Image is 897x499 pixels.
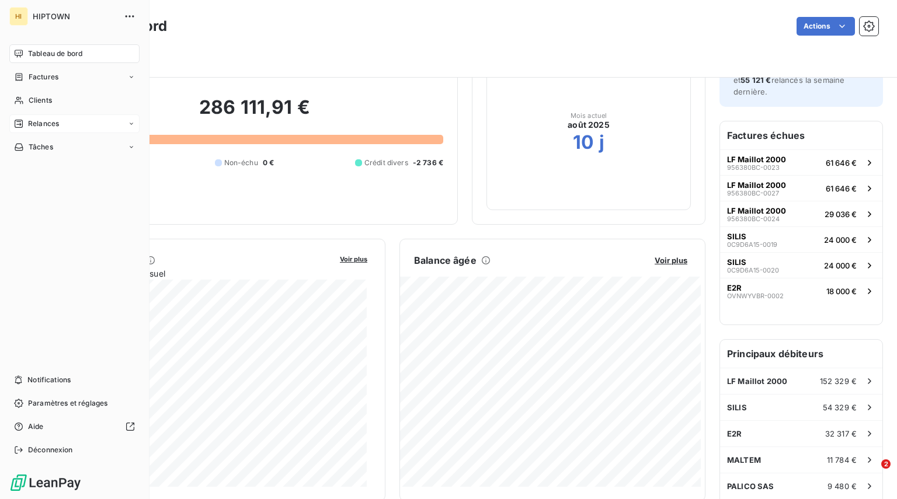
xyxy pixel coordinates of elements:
[826,184,857,193] span: 61 646 €
[568,119,609,131] span: août 2025
[413,158,443,168] span: -2 736 €
[727,164,780,171] span: 956380BC-0023
[9,138,140,156] a: Tâches
[28,48,82,59] span: Tableau de bord
[727,190,779,197] span: 956380BC-0027
[820,376,857,386] span: 152 329 €
[29,72,58,82] span: Factures
[727,429,742,438] span: E2R
[263,158,274,168] span: 0 €
[720,252,882,278] button: SILIS0C9D6A15-002024 000 €
[29,142,53,152] span: Tâches
[364,158,408,168] span: Crédit divers
[727,232,746,241] span: SILIS
[727,241,777,248] span: 0C9D6A15-0019
[826,158,857,168] span: 61 646 €
[9,44,140,63] a: Tableau de bord
[414,253,477,267] h6: Balance âgée
[28,118,59,129] span: Relances
[720,278,882,303] button: E2ROVNWYVBR-000218 000 €
[825,210,857,219] span: 29 036 €
[825,429,857,438] span: 32 317 €
[881,459,891,469] span: 2
[727,215,780,222] span: 956380BC-0024
[823,403,857,412] span: 54 329 €
[28,445,73,455] span: Déconnexion
[651,255,691,266] button: Voir plus
[727,267,779,274] span: 0C9D6A15-0020
[340,255,367,263] span: Voir plus
[727,481,774,491] span: PALICO SAS
[824,235,857,245] span: 24 000 €
[9,473,82,492] img: Logo LeanPay
[9,68,140,86] a: Factures
[9,7,28,26] div: HI
[797,17,855,36] button: Actions
[599,131,604,154] h2: j
[9,114,140,133] a: Relances
[720,340,882,368] h6: Principaux débiteurs
[857,459,885,487] iframe: Intercom live chat
[28,398,107,409] span: Paramètres et réglages
[66,267,332,280] span: Chiffre d'affaires mensuel
[33,12,117,21] span: HIPTOWN
[720,201,882,226] button: LF Maillot 2000956380BC-002429 036 €
[224,158,258,168] span: Non-échu
[740,75,771,85] span: 55 121 €
[9,417,140,436] a: Aide
[727,292,784,299] span: OVNWYVBR-0002
[573,131,594,154] h2: 10
[828,481,857,491] span: 9 480 €
[29,95,52,106] span: Clients
[727,206,786,215] span: LF Maillot 2000
[826,287,857,296] span: 18 000 €
[66,96,443,131] h2: 286 111,91 €
[27,375,71,385] span: Notifications
[727,283,742,292] span: E2R
[720,175,882,201] button: LF Maillot 2000956380BC-002761 646 €
[727,455,761,465] span: MALTEM
[336,253,371,264] button: Voir plus
[9,91,140,110] a: Clients
[720,149,882,175] button: LF Maillot 2000956380BC-002361 646 €
[28,421,44,432] span: Aide
[655,256,687,265] span: Voir plus
[720,121,882,149] h6: Factures échues
[733,64,844,96] span: relance effectuée et relancés la semaine dernière.
[727,155,786,164] span: LF Maillot 2000
[720,226,882,252] button: SILIS0C9D6A15-001924 000 €
[727,257,746,267] span: SILIS
[727,403,747,412] span: SILIS
[571,112,607,119] span: Mois actuel
[727,180,786,190] span: LF Maillot 2000
[727,376,787,386] span: LF Maillot 2000
[9,394,140,413] a: Paramètres et réglages
[827,455,857,465] span: 11 784 €
[824,261,857,270] span: 24 000 €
